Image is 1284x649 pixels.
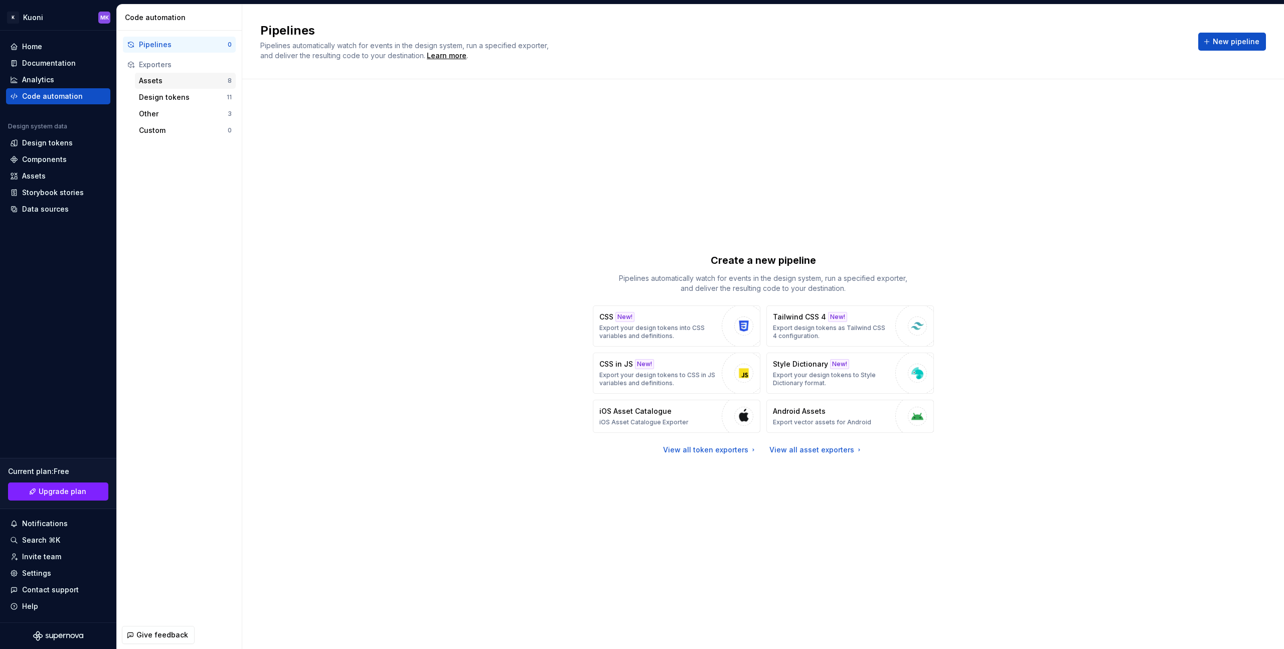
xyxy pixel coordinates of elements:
div: 3 [228,110,232,118]
div: Code automation [125,13,238,23]
a: Components [6,151,110,168]
p: Android Assets [773,406,826,416]
div: Data sources [22,204,69,214]
p: Export your design tokens to Style Dictionary format. [773,371,890,387]
a: View all asset exporters [769,445,863,455]
button: Notifications [6,516,110,532]
a: Settings [6,565,110,581]
button: CSS in JSNew!Export your design tokens to CSS in JS variables and definitions. [593,353,760,394]
a: Design tokens [6,135,110,151]
div: Storybook stories [22,188,84,198]
div: Home [22,42,42,52]
div: Pipelines [139,40,228,50]
div: 8 [228,77,232,85]
button: Android AssetsExport vector assets for Android [766,400,934,433]
p: Style Dictionary [773,359,828,369]
a: Assets [6,168,110,184]
div: Custom [139,125,228,135]
div: Assets [22,171,46,181]
span: . [425,52,468,60]
div: 11 [227,93,232,101]
div: Contact support [22,585,79,595]
p: Tailwind CSS 4 [773,312,826,322]
span: Give feedback [136,630,188,640]
div: Search ⌘K [22,535,60,545]
a: Code automation [6,88,110,104]
h2: Pipelines [260,23,1186,39]
button: Other3 [135,106,236,122]
div: Analytics [22,75,54,85]
p: iOS Asset Catalogue Exporter [599,418,689,426]
span: Upgrade plan [39,486,86,497]
span: New pipeline [1213,37,1259,47]
a: Data sources [6,201,110,217]
button: New pipeline [1198,33,1266,51]
p: Export your design tokens into CSS variables and definitions. [599,324,717,340]
button: Style DictionaryNew!Export your design tokens to Style Dictionary format. [766,353,934,394]
div: Components [22,154,67,165]
p: Create a new pipeline [711,253,816,267]
div: Other [139,109,228,119]
a: Upgrade plan [8,482,108,501]
button: Help [6,598,110,614]
button: Assets8 [135,73,236,89]
div: Design tokens [22,138,73,148]
div: Assets [139,76,228,86]
p: CSS in JS [599,359,633,369]
p: Export design tokens as Tailwind CSS 4 configuration. [773,324,890,340]
div: Design tokens [139,92,227,102]
div: New! [615,312,634,322]
div: Help [22,601,38,611]
a: Learn more [427,51,466,61]
div: Kuoni [23,13,43,23]
div: 0 [228,126,232,134]
div: Design system data [8,122,67,130]
div: 0 [228,41,232,49]
p: Pipelines automatically watch for events in the design system, run a specified exporter, and deli... [613,273,914,293]
div: Settings [22,568,51,578]
p: Export vector assets for Android [773,418,871,426]
button: KKuoniMK [2,7,114,28]
svg: Supernova Logo [33,631,83,641]
p: Export your design tokens to CSS in JS variables and definitions. [599,371,717,387]
a: Invite team [6,549,110,565]
button: Pipelines0 [123,37,236,53]
button: Search ⌘K [6,532,110,548]
div: Documentation [22,58,76,68]
span: Pipelines automatically watch for events in the design system, run a specified exporter, and deli... [260,41,551,60]
a: Home [6,39,110,55]
div: MK [100,14,109,22]
div: New! [635,359,654,369]
a: Storybook stories [6,185,110,201]
div: Current plan : Free [8,466,108,476]
a: Analytics [6,72,110,88]
button: Give feedback [122,626,195,644]
button: iOS Asset CatalogueiOS Asset Catalogue Exporter [593,400,760,433]
a: View all token exporters [663,445,757,455]
div: Code automation [22,91,83,101]
button: Custom0 [135,122,236,138]
button: Tailwind CSS 4New!Export design tokens as Tailwind CSS 4 configuration. [766,305,934,347]
button: Design tokens11 [135,89,236,105]
div: Invite team [22,552,61,562]
p: CSS [599,312,613,322]
a: Documentation [6,55,110,71]
div: Exporters [139,60,232,70]
p: iOS Asset Catalogue [599,406,672,416]
div: Notifications [22,519,68,529]
div: K [7,12,19,24]
button: Contact support [6,582,110,598]
button: CSSNew!Export your design tokens into CSS variables and definitions. [593,305,760,347]
div: New! [830,359,849,369]
div: New! [828,312,847,322]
